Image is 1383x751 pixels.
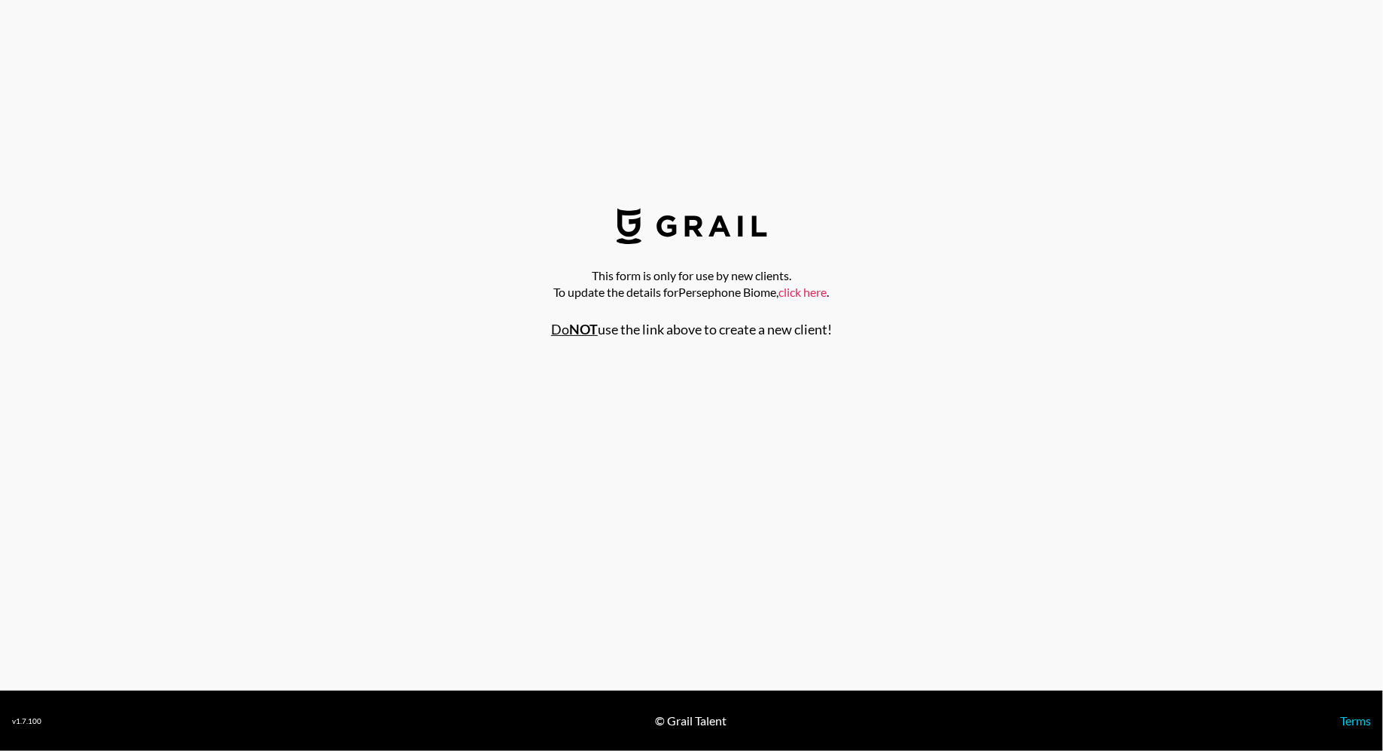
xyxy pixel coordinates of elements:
[12,319,1371,340] p: use the link above to create a new client!
[12,716,41,726] div: v 1.7.100
[569,321,598,337] strong: NOT
[1340,713,1371,728] a: Terms
[779,285,827,299] a: click here
[551,321,598,337] u: Do
[12,268,1371,340] div: This form is only for use by new clients.
[12,283,1371,301] p: To update the details for Persephone Biome , .
[617,208,767,244] img: Grail Talent Logo
[655,713,727,728] div: © Grail Talent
